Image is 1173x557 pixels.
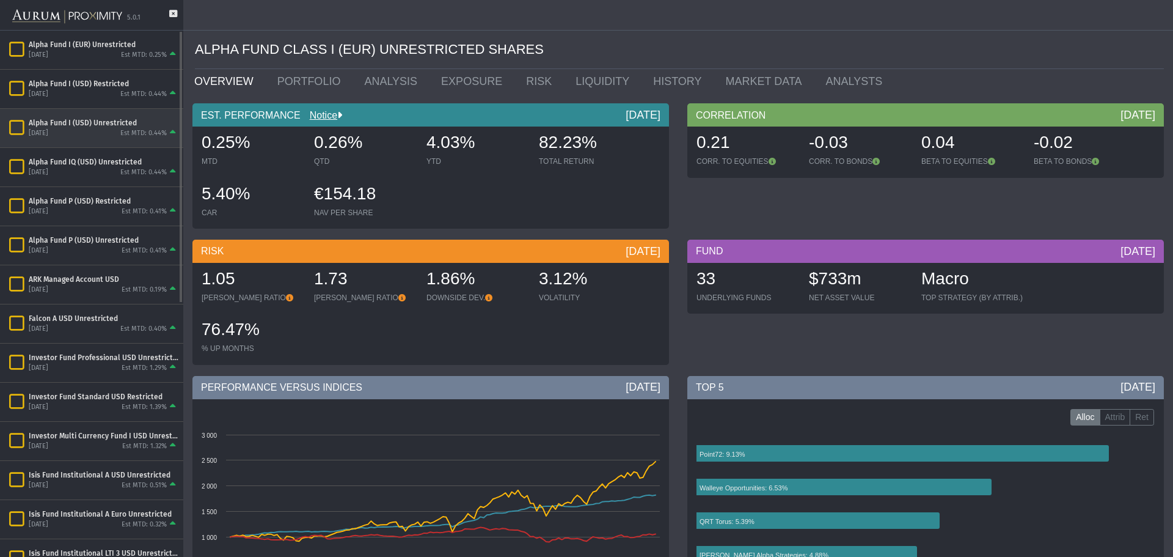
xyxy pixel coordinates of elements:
div: TOP STRATEGY (BY ATTRIB.) [921,293,1023,303]
a: Notice [301,110,337,120]
text: 2 000 [202,483,217,490]
div: [PERSON_NAME] RATIO [202,293,302,303]
div: -0.02 [1034,131,1134,157]
div: Isis Fund Institutional A USD Unrestricted [29,470,178,480]
div: Alpha Fund P (USD) Unrestricted [29,235,178,245]
a: HISTORY [644,69,716,94]
div: -0.03 [809,131,909,157]
div: [DATE] [1120,108,1155,122]
div: Falcon A USD Unrestricted [29,314,178,323]
div: [DATE] [626,108,660,122]
div: 1.05 [202,267,302,293]
div: Est MTD: 0.40% [120,325,167,334]
div: Est MTD: 1.39% [122,403,167,412]
div: NAV PER SHARE [314,208,414,218]
div: PERFORMANCE VERSUS INDICES [192,376,669,399]
div: MTD [202,157,302,166]
div: [DATE] [29,207,48,216]
div: Est MTD: 0.51% [122,481,167,490]
div: 82.23% [539,131,639,157]
div: BETA TO EQUITIES [921,157,1021,166]
div: Notice [301,109,342,122]
div: [DATE] [29,364,48,373]
div: $733m [809,267,909,293]
div: Est MTD: 0.25% [121,51,167,60]
div: Est MTD: 0.32% [122,520,167,529]
div: [DATE] [29,90,48,99]
div: VOLATILITY [539,293,639,303]
span: 0.21 [696,133,730,152]
div: €154.18 [314,182,414,208]
div: BETA TO BONDS [1034,157,1134,166]
div: Est MTD: 1.32% [122,442,167,451]
div: TOTAL RETURN [539,157,639,166]
div: Alpha Fund P (USD) Restricted [29,196,178,206]
div: Investor Fund Standard USD Restricted [29,392,178,402]
div: [DATE] [626,380,660,394]
div: Isis Fund Institutional A Euro Unrestricted [29,509,178,519]
div: Est MTD: 0.44% [120,90,167,99]
div: % UP MONTHS [202,344,302,353]
div: 33 [696,267,797,293]
div: [DATE] [1120,244,1155,259]
div: [DATE] [29,286,48,295]
div: Est MTD: 0.41% [122,207,167,216]
text: QRT Torus: 5.39% [700,518,755,525]
a: ANALYSIS [355,69,432,94]
div: Est MTD: 0.44% [120,129,167,138]
div: [DATE] [29,403,48,412]
div: 3.12% [539,267,639,293]
div: [DATE] [29,246,48,256]
div: TOP 5 [687,376,1164,399]
div: Macro [921,267,1023,293]
div: 1.86% [426,267,527,293]
div: Est MTD: 0.41% [122,246,167,256]
div: [DATE] [29,129,48,138]
a: LIQUIDITY [566,69,644,94]
div: ARK Managed Account USD [29,275,178,284]
span: 0.26% [314,133,362,152]
div: [DATE] [1120,380,1155,394]
div: FUND [687,240,1164,263]
div: [DATE] [29,481,48,490]
div: Alpha Fund I (USD) Unrestricted [29,118,178,128]
div: DOWNSIDE DEV. [426,293,527,303]
a: OVERVIEW [185,69,268,94]
a: PORTFOLIO [268,69,356,94]
span: 0.25% [202,133,250,152]
div: Investor Multi Currency Fund I USD Unrestricted [29,431,178,441]
img: Aurum-Proximity%20white.svg [12,3,122,30]
div: Alpha Fund IQ (USD) Unrestricted [29,157,178,167]
text: 1 500 [202,509,217,515]
a: ANALYSTS [817,69,897,94]
text: Point72: 9.13% [700,451,745,458]
div: [DATE] [29,442,48,451]
div: Alpha Fund I (USD) Restricted [29,79,178,89]
text: Walleye Opportunities: 6.53% [700,484,788,492]
div: 0.04 [921,131,1021,157]
a: RISK [517,69,566,94]
div: 5.40% [202,182,302,208]
div: [DATE] [29,51,48,60]
div: Alpha Fund I (EUR) Unrestricted [29,40,178,50]
text: 3 000 [202,432,217,439]
div: YTD [426,157,527,166]
div: [DATE] [29,325,48,334]
div: EST. PERFORMANCE [192,103,669,127]
div: Investor Fund Professional USD Unrestricted [29,353,178,363]
div: [PERSON_NAME] RATIO [314,293,414,303]
div: 4.03% [426,131,527,157]
label: Ret [1130,409,1154,426]
div: Est MTD: 0.19% [122,286,167,295]
div: [DATE] [29,168,48,177]
div: 1.73 [314,267,414,293]
div: CORR. TO BONDS [809,157,909,166]
div: [DATE] [29,520,48,529]
div: UNDERLYING FUNDS [696,293,797,303]
div: CORR. TO EQUITIES [696,157,797,166]
a: MARKET DATA [717,69,817,94]
text: 2 500 [202,457,217,464]
div: CORRELATION [687,103,1164,127]
label: Alloc [1070,409,1100,426]
div: 5.0.1 [127,13,141,23]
